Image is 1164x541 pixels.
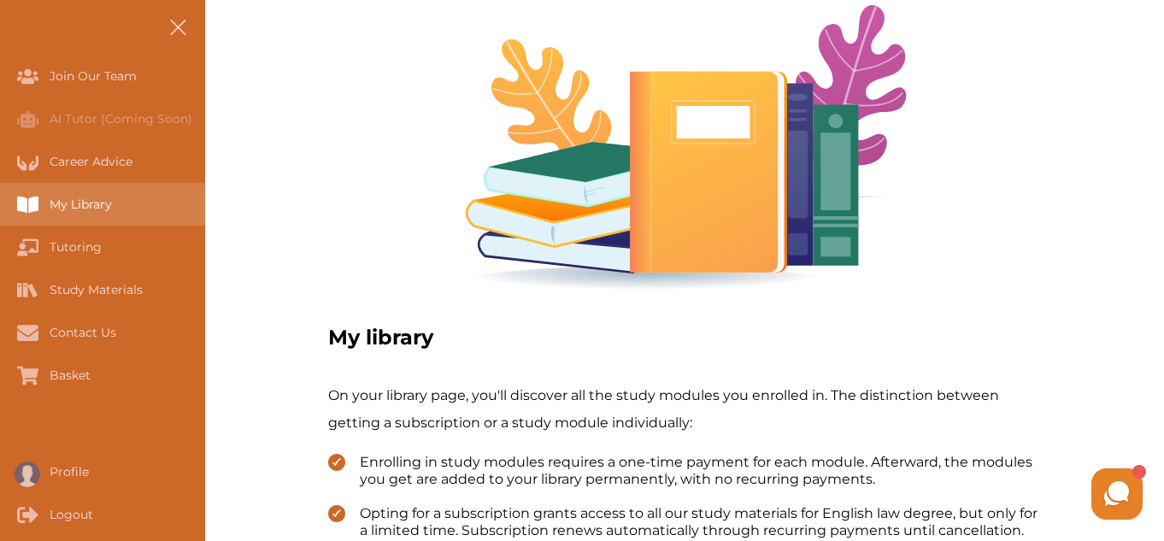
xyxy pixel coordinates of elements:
span: Enrolling in study modules requires a one-time payment for each module. Afterward, the modules yo... [360,454,1041,488]
img: library-img [461,5,908,300]
iframe: HelpCrunch [754,464,1147,524]
img: User profile [15,462,40,487]
h2: My library [328,327,1041,348]
span: Opting for a subscription grants access to all our study materials for English law degree, but on... [360,505,1041,539]
p: On your library page, you'll discover all the study modules you enrolled in. The distinction betw... [328,382,1041,437]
